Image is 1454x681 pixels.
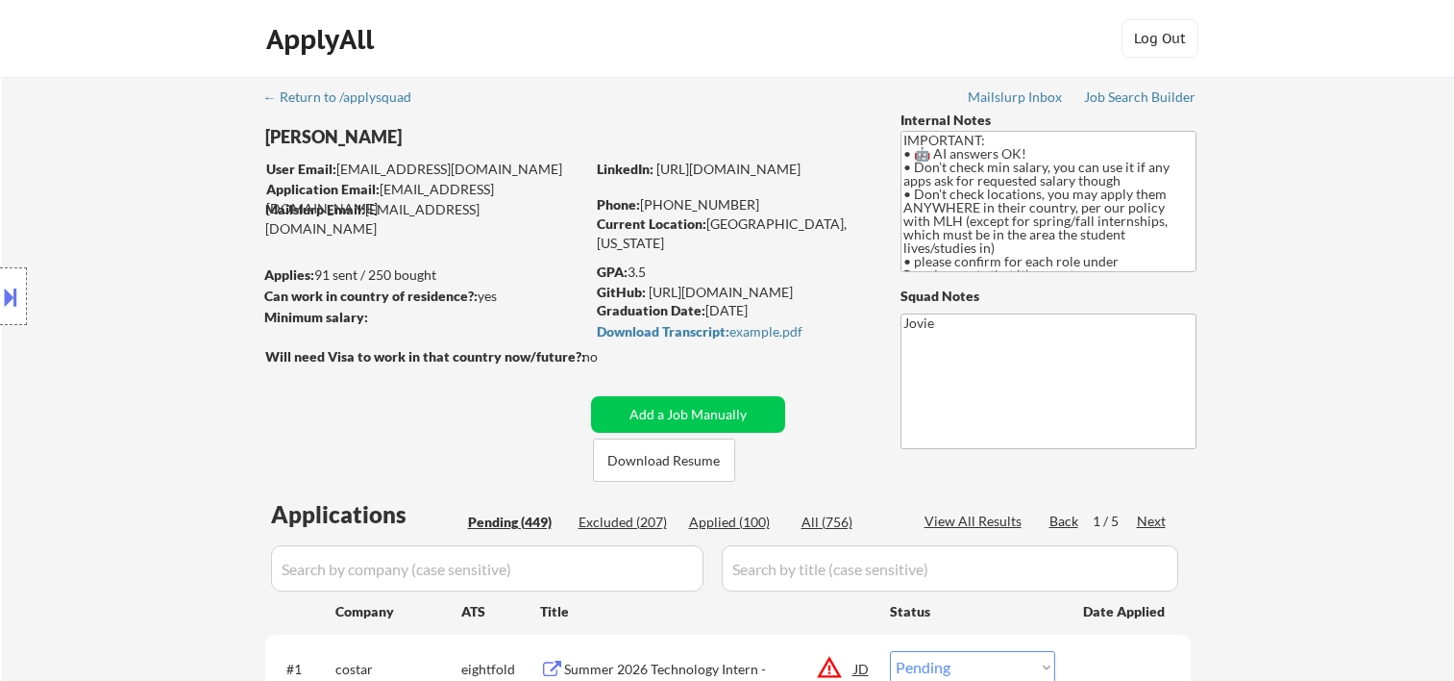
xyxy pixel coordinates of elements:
[900,111,1196,130] div: Internal Notes
[265,348,585,365] strong: Will need Visa to work in that country now/future?:
[265,125,660,149] div: [PERSON_NAME]
[900,287,1196,306] div: Squad Notes
[579,513,675,532] div: Excluded (207)
[540,602,872,621] div: Title
[597,214,869,252] div: [GEOGRAPHIC_DATA], [US_STATE]
[335,602,461,621] div: Company
[924,512,1027,531] div: View All Results
[597,215,706,232] strong: Current Location:
[266,160,584,179] div: [EMAIL_ADDRESS][DOMAIN_NAME]
[597,323,729,340] strong: Download Transcript:
[1084,90,1196,104] div: Job Search Builder
[286,660,320,679] div: #1
[264,265,584,285] div: 91 sent / 250 bought
[271,503,461,526] div: Applications
[461,660,540,679] div: eightfold
[597,324,864,343] a: Download Transcript:example.pdf
[656,161,801,177] a: [URL][DOMAIN_NAME]
[1049,512,1080,531] div: Back
[722,545,1178,592] input: Search by title (case sensitive)
[582,347,637,366] div: no
[265,200,584,238] div: [EMAIL_ADDRESS][DOMAIN_NAME]
[801,513,898,532] div: All (756)
[461,602,540,621] div: ATS
[597,301,869,320] div: [DATE]
[968,90,1064,104] div: Mailslurp Inbox
[468,513,564,532] div: Pending (449)
[597,302,705,318] strong: Graduation Date:
[597,161,653,177] strong: LinkedIn:
[271,545,703,592] input: Search by company (case sensitive)
[264,287,579,306] div: yes
[335,660,461,679] div: costar
[263,90,430,104] div: ← Return to /applysquad
[263,89,430,109] a: ← Return to /applysquad
[593,439,735,482] button: Download Resume
[816,654,843,681] button: warning_amber
[597,284,646,300] strong: GitHub:
[649,284,793,300] a: [URL][DOMAIN_NAME]
[1137,512,1168,531] div: Next
[597,196,640,213] strong: Phone:
[968,89,1064,109] a: Mailslurp Inbox
[264,288,478,304] strong: Can work in country of residence?:
[1083,602,1168,621] div: Date Applied
[266,180,584,217] div: [EMAIL_ADDRESS][DOMAIN_NAME]
[597,325,864,339] div: example.pdf
[266,23,380,56] div: ApplyAll
[591,396,785,433] button: Add a Job Manually
[1093,512,1137,531] div: 1 / 5
[890,593,1055,628] div: Status
[1121,19,1198,58] button: Log Out
[689,513,785,532] div: Applied (100)
[597,195,869,214] div: [PHONE_NUMBER]
[1084,89,1196,109] a: Job Search Builder
[597,263,872,282] div: 3.5
[597,264,628,280] strong: GPA:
